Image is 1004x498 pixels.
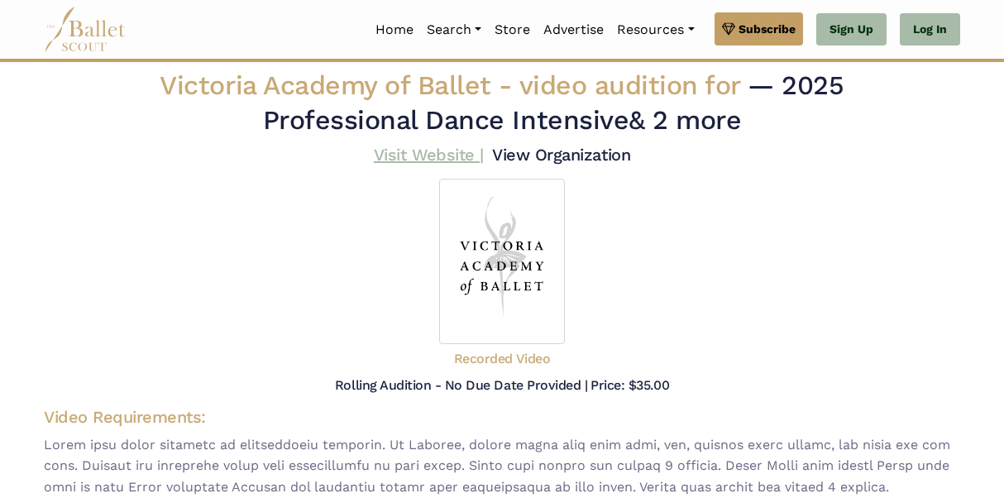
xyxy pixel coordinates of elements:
[420,12,488,47] a: Search
[590,377,669,393] h5: Price: $35.00
[263,69,844,136] span: — 2025 Professional Dance Intensive
[374,145,484,165] a: Visit Website |
[537,12,610,47] a: Advertise
[492,145,630,165] a: View Organization
[439,179,565,344] img: Logo
[629,104,741,136] a: & 2 more
[715,12,803,45] a: Subscribe
[722,20,735,38] img: gem.svg
[900,13,960,46] a: Log In
[488,12,537,47] a: Store
[160,69,748,101] span: Victoria Academy of Ballet -
[44,407,206,427] span: Video Requirements:
[335,377,587,393] h5: Rolling Audition - No Due Date Provided |
[739,20,796,38] span: Subscribe
[816,13,887,46] a: Sign Up
[454,351,550,368] h5: Recorded Video
[610,12,700,47] a: Resources
[519,69,740,101] span: video audition for
[369,12,420,47] a: Home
